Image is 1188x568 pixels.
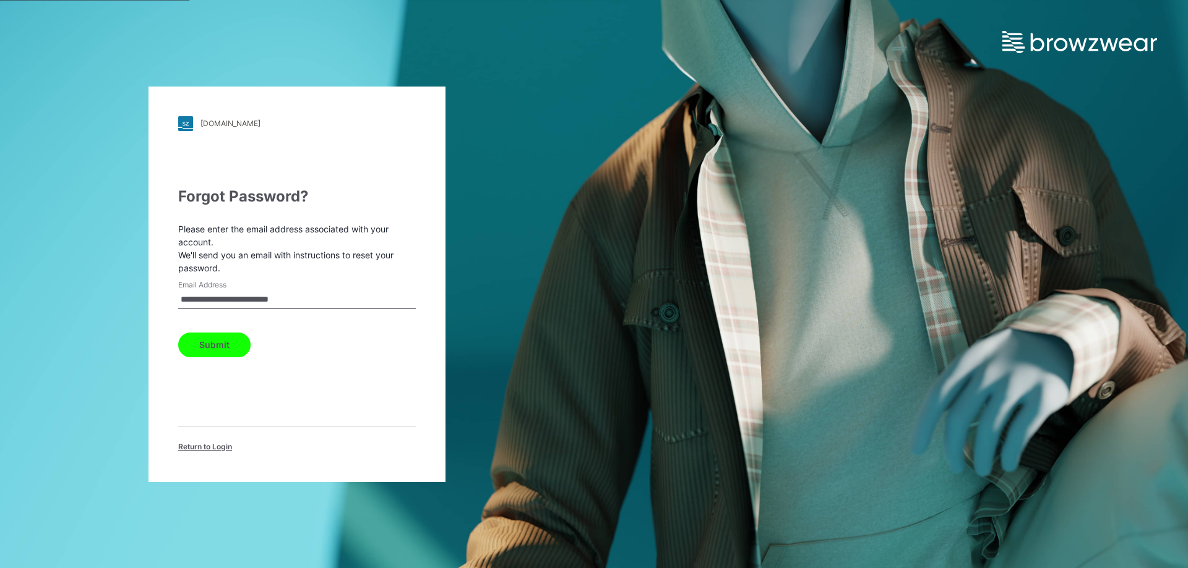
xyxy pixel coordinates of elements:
span: Return to Login [178,441,232,452]
img: stylezone-logo.562084cfcfab977791bfbf7441f1a819.svg [178,116,193,131]
p: Please enter the email address associated with your account. We'll send you an email with instruc... [178,223,416,274]
div: Forgot Password? [178,185,416,208]
label: Email Address [178,279,265,290]
button: Submit [178,333,251,357]
a: [DOMAIN_NAME] [178,116,416,131]
div: [DOMAIN_NAME] [200,119,260,128]
img: browzwear-logo.e42bd6dac1945053ebaf764b6aa21510.svg [1002,31,1157,53]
